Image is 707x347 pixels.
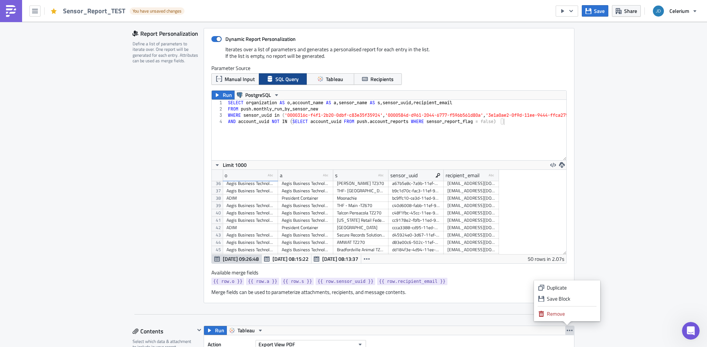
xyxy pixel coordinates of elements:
button: [DATE] 09:26:48 [212,255,262,263]
a: [DOMAIN_NAME] [32,61,75,67]
img: signature_918204725 [32,165,33,166]
div: [US_STATE] Retail Federation SWTZ370 [337,217,385,224]
span: SQL Query [275,75,299,83]
label: Parameter Source [211,65,567,71]
div: 1 [212,100,227,106]
div: ADIM [226,194,274,202]
button: Run [212,91,235,99]
span: [DATE] 08:13:37 [322,255,358,263]
div: dd9aaffa-9978-11ec-9444-6b8140ec94fa [392,253,440,261]
button: SQL Query [259,73,307,85]
span: {{ row.recipient_email }} [379,278,446,285]
button: Send a message… [126,238,138,250]
img: LinkedIn [32,138,56,162]
label: Available merge fields [211,269,267,276]
button: Manual Input [211,73,259,85]
a: {{ row.recipient_email }} [377,278,447,285]
div: LRCM TZ370 [337,253,385,261]
div: Aegis Business Technologies [282,246,330,253]
span: Limit 1000 [223,161,247,169]
textarea: Message… [6,226,141,238]
button: go back [5,3,19,17]
span: Tableau [238,326,255,335]
img: Profile image for Operator [21,4,33,16]
div: [EMAIL_ADDRESS][DOMAIN_NAME] [447,194,495,202]
div: Aegis Business Technologies [282,209,330,217]
button: Run [204,326,227,335]
span: PostgreSQL [245,91,271,99]
div: [GEOGRAPHIC_DATA] [337,224,385,231]
div: Aegis Business Technologies [282,253,330,261]
div: Secure Records Solutions TZ470 [337,231,385,239]
p: Hello Celerium Customer, [3,3,352,9]
div: a [280,170,282,181]
div: Duplicate [547,284,596,291]
button: Start recording [47,241,53,247]
img: Twitter [32,76,56,99]
span: Run [223,91,232,99]
div: THF - Main -TZ670 [337,202,385,209]
h1: Operator [36,4,62,9]
div: [EMAIL_ADDRESS][DOMAIN_NAME],[EMAIL_ADDRESS][DOMAIN_NAME],[EMAIL_ADDRESS][DOMAIN_NAME] [447,202,495,209]
span: [DATE] 08:15:22 [272,255,309,263]
div: Hello [PERSON_NAME], we will fix this issue [DATE]. This is the result from tests: [6,191,121,282]
div: ccca3388-cd95-11ed-9444-576a5fb60bd5 [392,224,440,231]
button: Tableau [306,73,354,85]
div: Contents [133,326,195,337]
span: Recipients [370,75,394,83]
div: Merge fields can be used to parameterize attachments, recipients, and message contents. [211,289,567,295]
button: Save [582,5,608,17]
div: Aegis Business Technologies [226,180,274,187]
b: Celerium [32,46,58,52]
img: Avatar [652,5,665,17]
span: {{ row.sensor_uuid }} [317,278,373,285]
span: Manual Input [225,75,255,83]
div: Aegis Business Technologies [282,217,330,224]
iframe: Intercom live chat [682,322,700,340]
div: Aegis Business Technologies [226,239,274,246]
div: o [225,170,227,181]
div: Talcon Pensacola TZ270 [337,209,385,217]
div: [PHONE_NUMBER] [32,46,136,68]
div: Iterates over a list of parameters and generates a personalised report for each entry in the list... [211,46,567,65]
div: [EMAIL_ADDRESS][DOMAIN_NAME],[EMAIL_ADDRESS][DOMAIN_NAME] [447,239,495,246]
button: Recipients [354,73,402,85]
p: Contact us at [EMAIL_ADDRESS][DOMAIN_NAME] with any questions or issues. [3,35,352,41]
div: [EMAIL_ADDRESS][DOMAIN_NAME] [447,224,495,231]
div: d45924e0-3d67-11ef-9449-ebb5b9fa0e91 [392,231,440,239]
div: Aegis Business Technologies [282,187,330,194]
body: Rich Text Area. Press ALT-0 for help. [3,3,352,90]
div: sensor_uuid [390,170,418,181]
span: Sensor_Report_TEST [63,7,126,15]
div: Hello [PERSON_NAME], we will fix this issue [DATE]. This is the result from tests: [12,196,115,217]
div: b9c1d70c-fac3-11ef-9449-af7ccf8df448 [392,187,440,194]
b: [PERSON_NAME] [32,17,80,23]
div: [EMAIL_ADDRESS][DOMAIN_NAME],[EMAIL_ADDRESS][DOMAIN_NAME],[PERSON_NAME][EMAIL_ADDRESS][DOMAIN_NAME] [447,231,495,239]
div: Aegis Business Technologies [282,239,330,246]
div: AMWAT TZ270 [337,239,385,246]
a: Facebook [32,107,136,130]
span: Tableau [326,75,343,83]
a: Twitter [32,76,136,99]
div: 50 rows in 2.07s [528,255,564,263]
button: Share [612,5,641,17]
div: Aegis Business Technologies [226,246,274,253]
div: [EMAIL_ADDRESS][DOMAIN_NAME],[EMAIL_ADDRESS][DOMAIN_NAME] [447,246,495,253]
div: c40d6008-fabb-11ef-9449-07acab9da3f3 [392,202,440,209]
p: Please find the {{ ds | date_subtract(15) | date_format('%B') }} report for {{ row.a }} - {{ row.... [3,19,352,25]
span: Celerium [669,7,689,15]
button: [DATE] 08:13:37 [311,255,361,263]
span: Run [215,326,224,335]
div: Aegis Business Technologies [226,217,274,224]
span: You have unsaved changes [133,8,182,14]
div: Remove [547,310,596,318]
a: [EMAIL_ADDRESS][DOMAIN_NAME] [32,31,123,37]
div: THF- [GEOGRAPHIC_DATA] - TZ370 [337,187,385,194]
div: ADIM [226,224,274,231]
div: [EMAIL_ADDRESS][DOMAIN_NAME],[EMAIL_ADDRESS][DOMAIN_NAME] [447,217,495,224]
button: Upload attachment [11,241,17,247]
div: [PERSON_NAME] TZ370 [337,180,385,187]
